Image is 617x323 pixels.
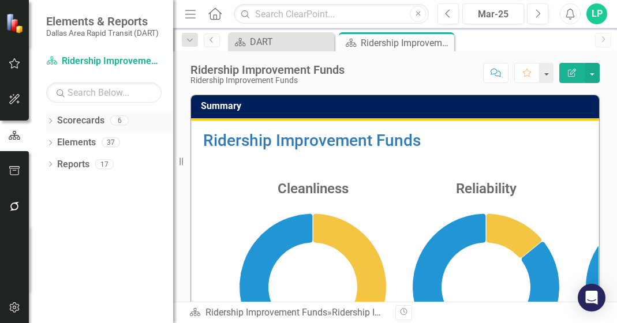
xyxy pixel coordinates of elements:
button: LP [586,3,607,24]
input: Search ClearPoint... [234,4,429,24]
path: Expended, 7,561,283.78. [486,213,542,258]
a: Ridership Improvement Funds [205,307,327,318]
small: Dallas Area Rapid Transit (DART) [46,28,159,37]
div: » [189,306,387,320]
div: Ridership Improvement Funds [190,63,345,76]
div: 17 [95,159,114,169]
a: Reports [57,158,89,171]
a: Ridership Improvement Funds [46,55,162,68]
img: ClearPoint Strategy [6,13,26,33]
a: DART [231,35,331,49]
div: DART [250,35,331,49]
a: Scorecards [57,114,104,127]
div: Ridership Improvement Funds [361,36,451,50]
h3: Reliability [399,181,573,196]
input: Search Below... [46,82,162,103]
a: Ridership Improvement Funds [203,131,421,150]
div: Open Intercom Messenger [578,284,605,311]
a: Elements [57,136,96,149]
h3: Cleanliness [226,181,399,196]
div: 6 [110,116,129,126]
h3: Summary [201,101,593,111]
div: Ridership Improvement Funds [190,76,345,85]
button: Mar-25 [462,3,524,24]
span: Elements & Reports [46,14,159,28]
div: Ridership Improvement Funds [332,307,454,318]
div: Mar-25 [466,7,520,21]
div: 37 [102,138,120,148]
